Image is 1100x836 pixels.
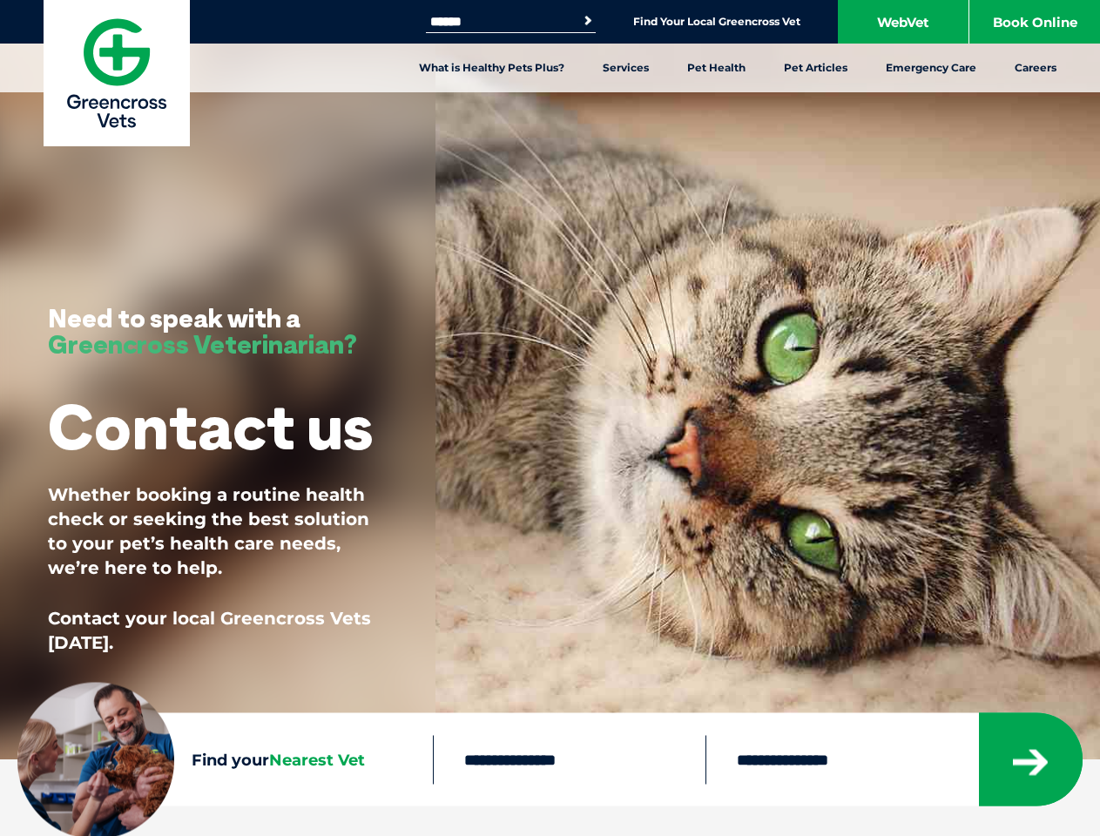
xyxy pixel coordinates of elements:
h1: Contact us [48,392,373,461]
span: Nearest Vet [269,750,365,769]
p: Whether booking a routine health check or seeking the best solution to your pet’s health care nee... [48,482,388,580]
a: Emergency Care [867,44,995,92]
button: Search [579,12,597,30]
p: Contact your local Greencross Vets [DATE]. [48,606,388,655]
a: Pet Articles [765,44,867,92]
span: Greencross Veterinarian? [48,327,357,361]
h4: Find your [192,752,433,767]
a: Careers [995,44,1076,92]
a: Find Your Local Greencross Vet [633,15,800,29]
a: What is Healthy Pets Plus? [400,44,584,92]
a: Services [584,44,668,92]
a: Pet Health [668,44,765,92]
h3: Need to speak with a [48,305,357,357]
